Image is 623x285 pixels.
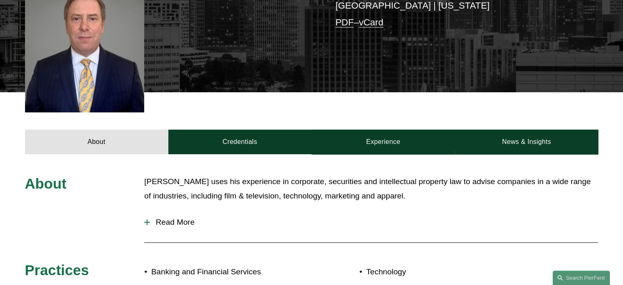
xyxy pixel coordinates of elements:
a: Search this site [553,271,610,285]
a: vCard [359,17,383,27]
a: PDF [335,17,354,27]
span: About [25,176,67,192]
p: Banking and Financial Services [151,265,311,279]
a: News & Insights [455,130,598,154]
p: Technology [366,265,551,279]
p: [PERSON_NAME] uses his experience in corporate, securities and intellectual property law to advis... [144,175,598,203]
a: Experience [312,130,455,154]
button: Read More [144,212,598,233]
a: About [25,130,168,154]
a: Credentials [168,130,312,154]
span: Read More [150,218,598,227]
span: Practices [25,262,89,278]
